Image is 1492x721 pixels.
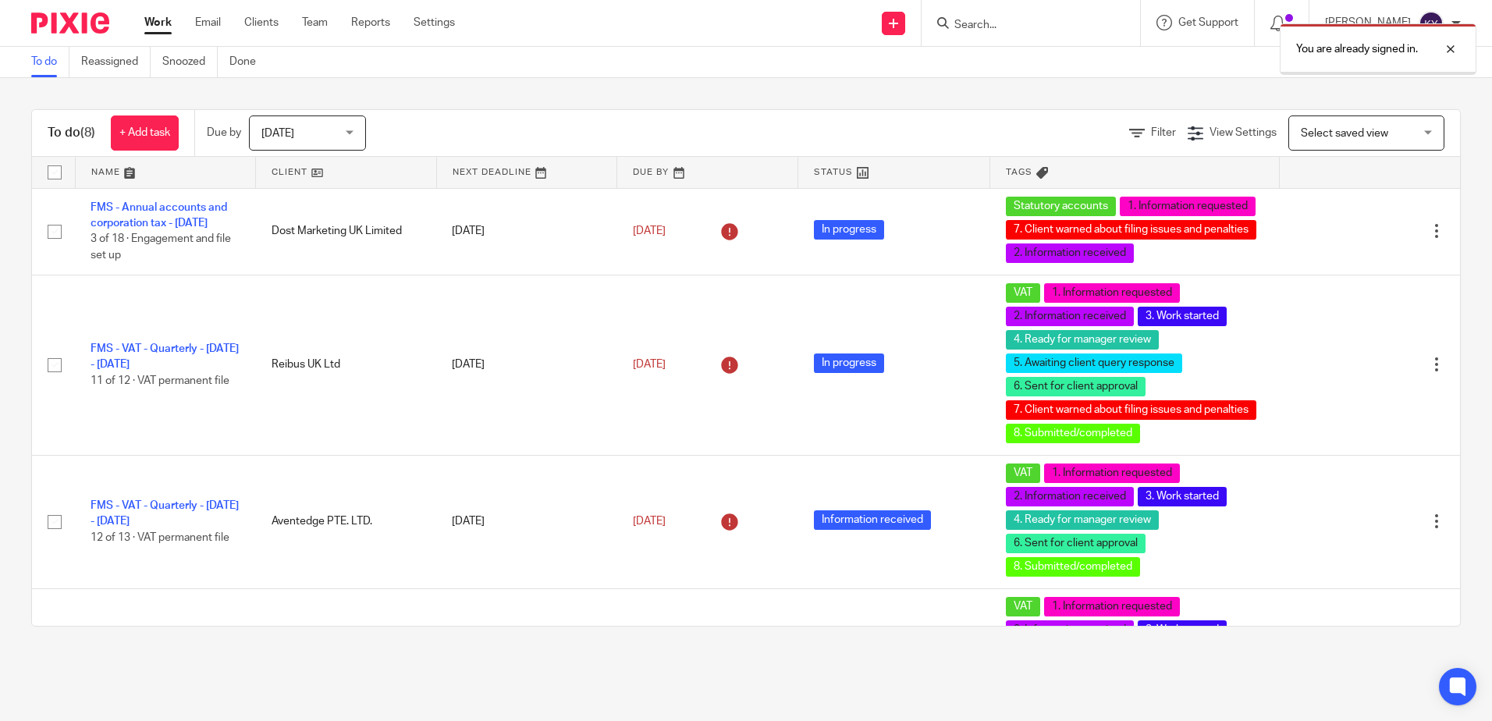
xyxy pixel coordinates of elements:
span: 7. Client warned about filing issues and penalties [1006,400,1256,420]
a: Settings [414,15,455,30]
span: Information received [814,510,931,530]
td: Aventedge PTE. LTD. [256,455,437,588]
img: svg%3E [1419,11,1444,36]
a: Snoozed [162,47,218,77]
span: In progress [814,220,884,240]
span: 3. Work started [1138,307,1227,326]
span: Tags [1006,168,1032,176]
p: Due by [207,125,241,140]
a: FMS - VAT - Quarterly - [DATE] - [DATE] [91,500,239,527]
span: VAT [1006,597,1040,616]
span: 4. Ready for manager review [1006,330,1159,350]
span: 1. Information requested [1120,197,1256,216]
span: Filter [1151,127,1176,138]
a: Work [144,15,172,30]
span: 1. Information requested [1044,463,1180,483]
td: [DATE] [436,455,617,588]
span: 12 of 13 · VAT permanent file [91,532,229,543]
span: 1. Information requested [1044,597,1180,616]
td: Dost Marketing UK Limited [256,188,437,275]
span: 2. Information received [1006,487,1134,506]
td: [DATE] [436,188,617,275]
span: 2. Information received [1006,243,1134,263]
span: [DATE] [633,226,666,236]
span: (8) [80,126,95,139]
span: VAT [1006,463,1040,483]
span: [DATE] [633,516,666,527]
a: FMS - VAT - Quarterly - [DATE] - [DATE] [91,343,239,370]
span: 3. Work started [1138,620,1227,640]
span: 4. Ready for manager review [1006,510,1159,530]
span: [DATE] [261,128,294,139]
span: 5. Awaiting client query response [1006,353,1182,373]
td: Reibus UK Ltd [256,275,437,455]
span: 3 of 18 · Engagement and file set up [91,234,231,261]
span: VAT [1006,283,1040,303]
span: In progress [814,353,884,373]
a: Clients [244,15,279,30]
span: Select saved view [1301,128,1388,139]
span: Statutory accounts [1006,197,1116,216]
p: You are already signed in. [1296,41,1418,57]
span: 11 of 12 · VAT permanent file [91,375,229,386]
span: 8. Submitted/completed [1006,557,1140,577]
span: [DATE] [633,359,666,370]
a: Done [229,47,268,77]
a: To do [31,47,69,77]
a: Reassigned [81,47,151,77]
h1: To do [48,125,95,141]
span: 1. Information requested [1044,283,1180,303]
span: 6. Sent for client approval [1006,377,1146,396]
span: 2. Information received [1006,307,1134,326]
span: View Settings [1210,127,1277,138]
span: 6. Sent for client approval [1006,534,1146,553]
img: Pixie [31,12,109,34]
a: FMS - Annual accounts and corporation tax - [DATE] [91,202,227,229]
a: Email [195,15,221,30]
a: Team [302,15,328,30]
span: 8. Submitted/completed [1006,424,1140,443]
span: 3. Work started [1138,487,1227,506]
span: 7. Client warned about filing issues and penalties [1006,220,1256,240]
a: Reports [351,15,390,30]
td: [DATE] [436,275,617,455]
a: + Add task [111,115,179,151]
span: 2. Information received [1006,620,1134,640]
